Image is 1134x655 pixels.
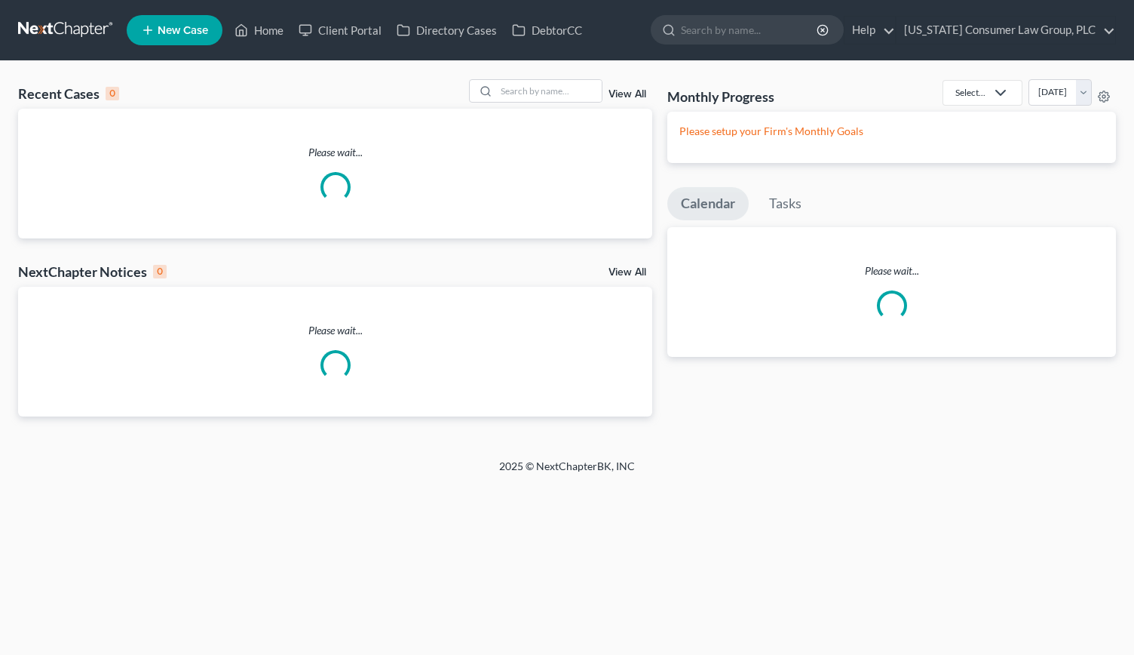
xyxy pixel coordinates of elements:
[18,145,652,160] p: Please wait...
[18,85,119,103] div: Recent Cases
[608,267,646,278] a: View All
[955,86,985,99] div: Select...
[18,323,652,338] p: Please wait...
[755,187,815,220] a: Tasks
[389,17,504,44] a: Directory Cases
[844,17,895,44] a: Help
[896,17,1115,44] a: [US_STATE] Consumer Law Group, PLC
[504,17,590,44] a: DebtorCC
[153,265,167,278] div: 0
[667,263,1116,278] p: Please wait...
[667,187,749,220] a: Calendar
[291,17,389,44] a: Client Portal
[137,459,997,486] div: 2025 © NextChapterBK, INC
[667,88,774,106] h3: Monthly Progress
[496,80,602,102] input: Search by name...
[158,25,208,36] span: New Case
[18,263,167,281] div: NextChapter Notices
[681,16,819,44] input: Search by name...
[679,124,1104,139] p: Please setup your Firm's Monthly Goals
[608,89,646,100] a: View All
[227,17,291,44] a: Home
[106,87,119,100] div: 0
